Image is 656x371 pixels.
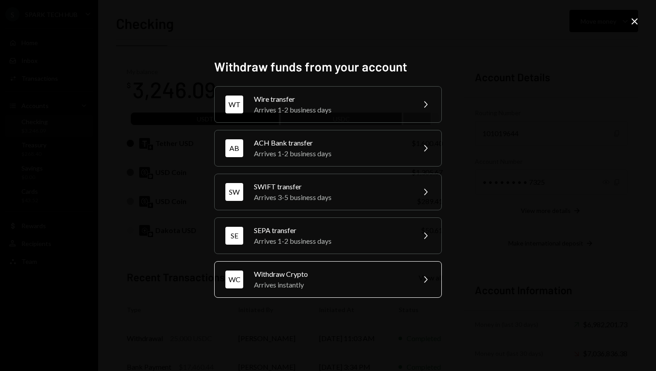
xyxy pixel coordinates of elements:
button: SWSWIFT transferArrives 3-5 business days [214,174,442,210]
div: Arrives instantly [254,279,409,290]
div: Withdraw Crypto [254,269,409,279]
div: AB [225,139,243,157]
div: Wire transfer [254,94,409,104]
div: SE [225,227,243,245]
button: SESEPA transferArrives 1-2 business days [214,217,442,254]
button: WTWire transferArrives 1-2 business days [214,86,442,123]
div: SEPA transfer [254,225,409,236]
div: Arrives 1-2 business days [254,104,409,115]
div: Arrives 1-2 business days [254,148,409,159]
div: SW [225,183,243,201]
div: Arrives 1-2 business days [254,236,409,246]
div: WT [225,96,243,113]
h2: Withdraw funds from your account [214,58,442,75]
div: SWIFT transfer [254,181,409,192]
div: Arrives 3-5 business days [254,192,409,203]
div: WC [225,271,243,288]
button: WCWithdraw CryptoArrives instantly [214,261,442,298]
div: ACH Bank transfer [254,138,409,148]
button: ABACH Bank transferArrives 1-2 business days [214,130,442,167]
